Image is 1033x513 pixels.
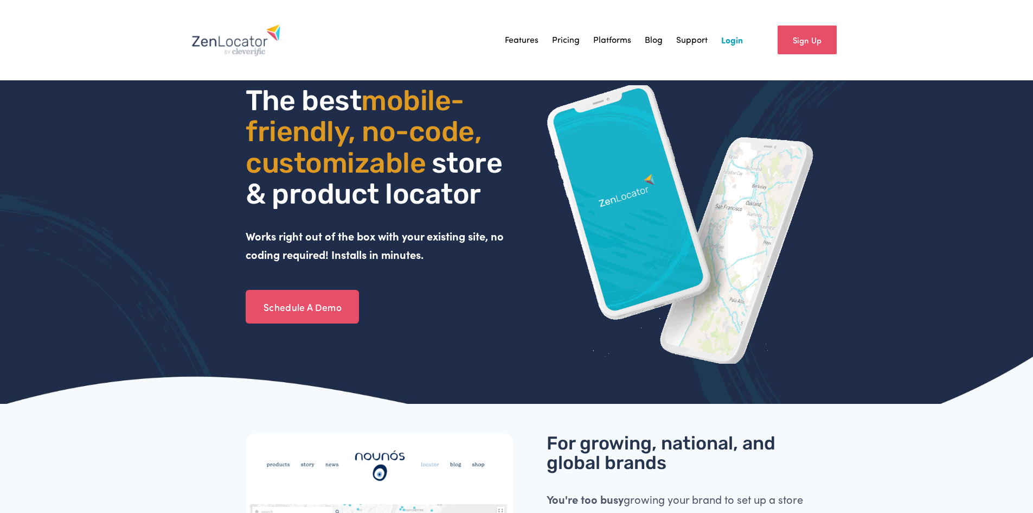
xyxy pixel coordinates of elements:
[246,84,361,117] span: The best
[645,32,663,48] a: Blog
[547,492,624,506] strong: You're too busy
[191,24,281,56] img: Zenlocator
[246,229,506,262] strong: Works right out of the box with your existing site, no coding required! Installs in minutes.
[552,32,580,48] a: Pricing
[778,26,837,54] a: Sign Up
[246,146,508,211] span: store & product locator
[547,85,814,364] img: ZenLocator phone mockup gif
[505,32,538,48] a: Features
[676,32,708,48] a: Support
[246,290,359,324] a: Schedule A Demo
[593,32,631,48] a: Platforms
[721,32,743,48] a: Login
[547,432,780,474] span: For growing, national, and global brands
[246,84,487,179] span: mobile- friendly, no-code, customizable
